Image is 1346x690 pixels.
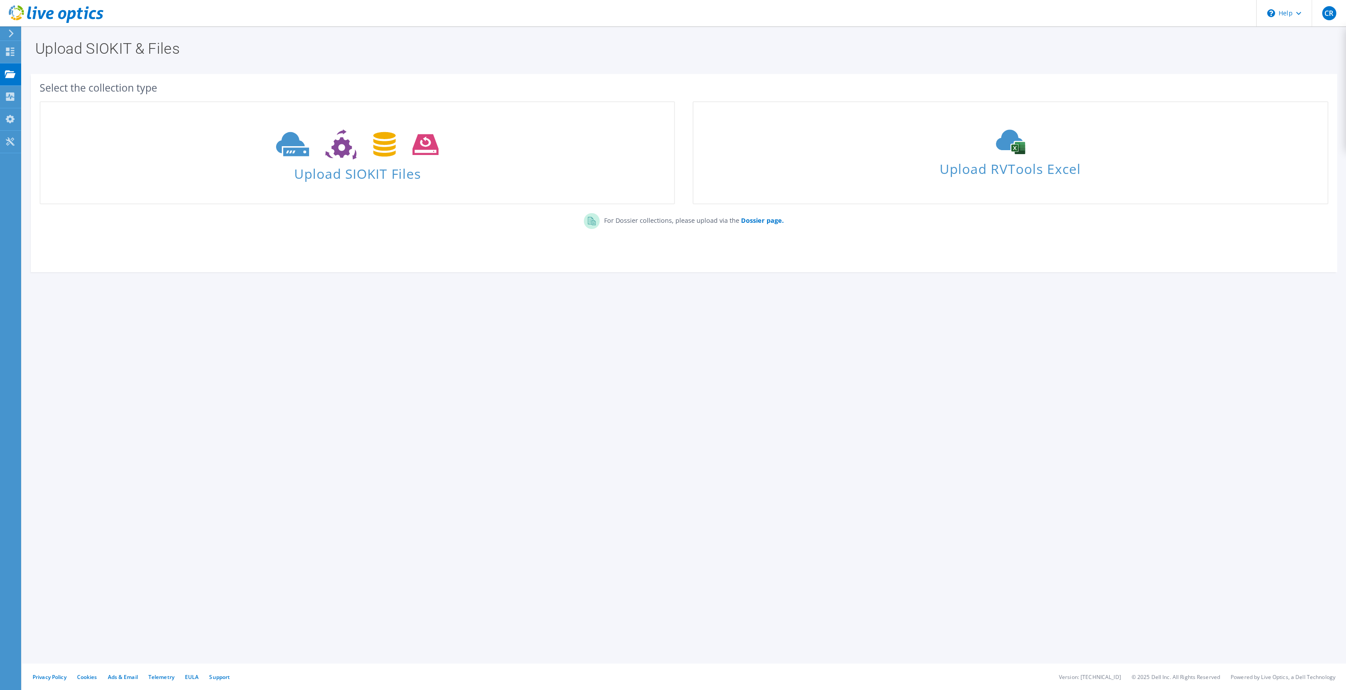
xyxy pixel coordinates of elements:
[1231,673,1335,681] li: Powered by Live Optics, a Dell Technology
[1267,9,1275,17] svg: \n
[739,216,784,225] a: Dossier page.
[1059,673,1121,681] li: Version: [TECHNICAL_ID]
[40,101,675,204] a: Upload SIOKIT Files
[693,101,1328,204] a: Upload RVTools Excel
[33,673,66,681] a: Privacy Policy
[1132,673,1220,681] li: © 2025 Dell Inc. All Rights Reserved
[185,673,199,681] a: EULA
[693,157,1327,176] span: Upload RVTools Excel
[41,162,674,181] span: Upload SIOKIT Files
[1322,6,1336,20] span: CR
[40,83,1328,92] div: Select the collection type
[77,673,97,681] a: Cookies
[148,673,174,681] a: Telemetry
[35,41,1328,56] h1: Upload SIOKIT & Files
[209,673,230,681] a: Support
[741,216,784,225] b: Dossier page.
[108,673,138,681] a: Ads & Email
[600,213,784,225] p: For Dossier collections, please upload via the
